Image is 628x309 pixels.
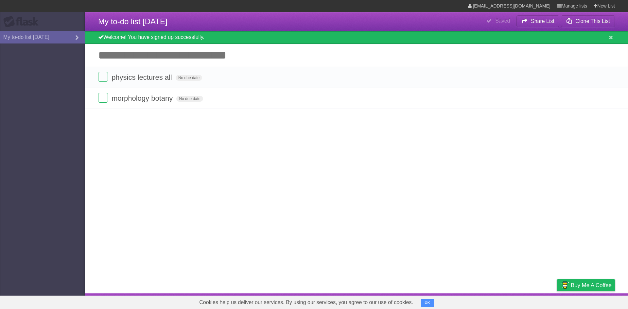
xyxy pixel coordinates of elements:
[421,299,434,307] button: OK
[495,18,510,24] b: Saved
[3,16,43,28] div: Flask
[549,295,566,307] a: Privacy
[516,15,560,27] button: Share List
[531,18,554,24] b: Share List
[574,295,615,307] a: Suggest a feature
[112,94,174,102] span: morphology botany
[470,295,484,307] a: About
[526,295,541,307] a: Terms
[575,18,610,24] b: Clone This List
[176,75,202,81] span: No due date
[557,279,615,291] a: Buy me a coffee
[112,73,174,81] span: physics lectures all
[176,96,203,102] span: No due date
[571,280,612,291] span: Buy me a coffee
[98,17,167,26] span: My to-do list [DATE]
[193,296,420,309] span: Cookies help us deliver our services. By using our services, you agree to our use of cookies.
[98,72,108,82] label: Done
[561,15,615,27] button: Clone This List
[98,93,108,103] label: Done
[560,280,569,291] img: Buy me a coffee
[492,295,518,307] a: Developers
[85,31,628,44] div: Welcome! You have signed up successfully.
